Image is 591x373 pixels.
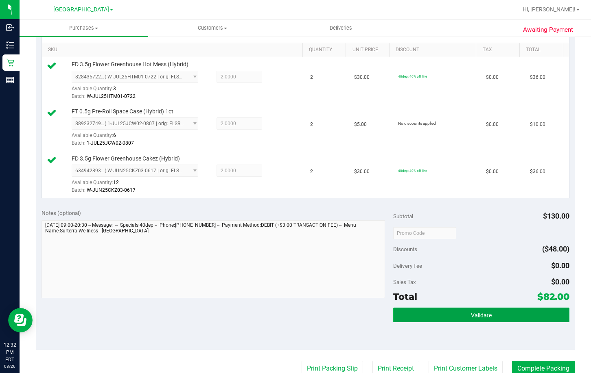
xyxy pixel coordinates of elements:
span: 40dep: 40% off line [398,169,427,173]
span: No discounts applied [398,121,436,126]
div: Available Quantity: [72,83,205,99]
span: Batch: [72,93,85,99]
span: Total [393,291,417,302]
a: Quantity [309,47,343,53]
a: Customers [148,20,277,37]
span: [GEOGRAPHIC_DATA] [53,6,109,13]
span: $30.00 [354,74,370,81]
inline-svg: Inventory [6,41,14,49]
span: Hi, [PERSON_NAME]! [523,6,576,13]
span: 1-JUL25JCW02-0807 [87,140,134,146]
span: $0.00 [486,74,499,81]
span: $5.00 [354,121,367,128]
div: Available Quantity: [72,130,205,145]
div: Available Quantity: [72,177,205,193]
input: Promo Code [393,227,456,239]
span: Batch: [72,187,85,193]
span: Customers [149,24,276,32]
span: Delivery Fee [393,262,422,269]
span: Sales Tax [393,279,416,285]
span: FD 3.5g Flower Greenhouse Hot Mess (Hybrid) [72,61,188,68]
a: Unit Price [352,47,386,53]
span: $0.00 [551,278,569,286]
span: $0.00 [486,121,499,128]
p: 08/26 [4,363,16,369]
span: 3 [113,86,116,91]
a: Tax [483,47,517,53]
span: $0.00 [551,261,569,270]
span: $130.00 [543,212,569,220]
span: $30.00 [354,168,370,176]
span: 40dep: 40% off line [398,74,427,78]
span: Discounts [393,242,417,256]
span: Purchases [20,24,148,32]
span: $10.00 [530,121,545,128]
inline-svg: Inbound [6,24,14,32]
span: 12 [113,180,119,185]
span: 2 [310,168,313,176]
span: Notes (optional) [42,210,81,216]
span: 2 [310,74,313,81]
inline-svg: Retail [6,59,14,67]
span: Subtotal [393,213,413,219]
p: 12:32 PM EDT [4,341,16,363]
span: W-JUL25HTM01-0722 [87,93,136,99]
span: ($48.00) [542,245,569,253]
span: FT 0.5g Pre-Roll Space Case (Hybrid) 1ct [72,108,173,115]
span: W-JUN25CKZ03-0617 [87,187,136,193]
span: Deliveries [319,24,363,32]
span: $82.00 [537,291,569,302]
span: Awaiting Payment [523,25,573,35]
span: 2 [310,121,313,128]
a: Discount [396,47,473,53]
a: Purchases [20,20,148,37]
span: $36.00 [530,74,545,81]
span: $36.00 [530,168,545,176]
inline-svg: Reports [6,76,14,84]
iframe: Resource center [8,308,33,332]
span: $0.00 [486,168,499,176]
span: 6 [113,132,116,138]
span: Batch: [72,140,85,146]
a: Deliveries [277,20,405,37]
a: SKU [48,47,299,53]
a: Total [526,47,560,53]
span: Validate [471,312,492,319]
span: FD 3.5g Flower Greenhouse Cakez (Hybrid) [72,155,180,163]
button: Validate [393,308,569,322]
